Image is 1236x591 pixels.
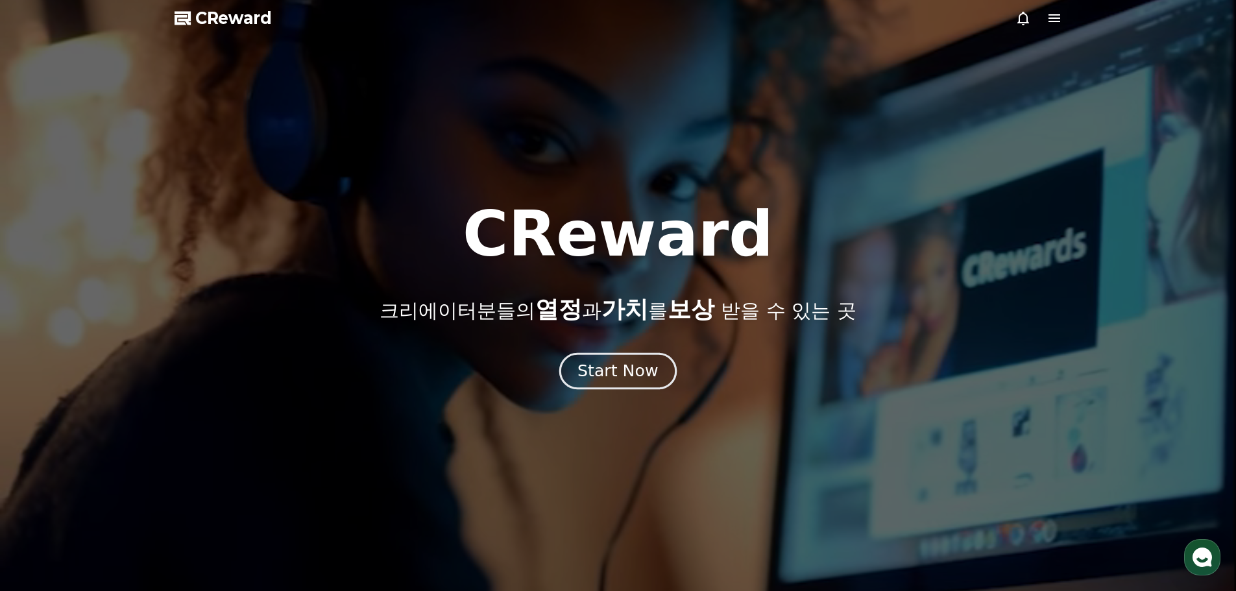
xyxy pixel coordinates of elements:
a: 설정 [167,411,249,444]
p: 크리에이터분들의 과 를 받을 수 있는 곳 [380,296,856,322]
div: Start Now [577,360,658,382]
a: 홈 [4,411,86,444]
a: CReward [175,8,272,29]
span: 설정 [200,431,216,441]
a: Start Now [562,367,674,379]
h1: CReward [463,203,773,265]
span: 열정 [535,296,582,322]
span: 대화 [119,431,134,442]
span: CReward [195,8,272,29]
span: 홈 [41,431,49,441]
span: 가치 [601,296,648,322]
button: Start Now [559,352,677,389]
a: 대화 [86,411,167,444]
span: 보상 [668,296,714,322]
